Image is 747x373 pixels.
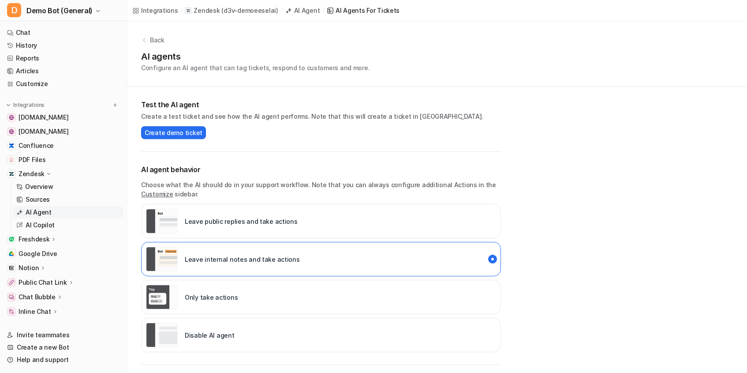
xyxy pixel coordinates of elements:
button: Integrations [4,101,47,109]
div: AI Agents for tickets [336,6,400,15]
div: live::external_reply [141,204,501,238]
h2: Test the AI agent [141,99,501,110]
a: History [4,39,123,52]
span: Create demo ticket [145,128,202,137]
a: Chat [4,26,123,39]
a: AI Agent [285,6,320,15]
p: AI agent behavior [141,164,501,175]
p: Choose what the AI should do in your support workflow. Note that you can always configure additio... [141,180,501,199]
a: Help and support [4,354,123,366]
div: paused::disabled [141,318,501,352]
img: menu_add.svg [112,102,118,108]
img: Leave internal notes and take actions [146,247,178,271]
p: Freshdesk [19,235,49,244]
p: Back [150,35,164,45]
p: Leave public replies and take actions [185,217,298,226]
span: Demo Bot (General) [26,4,93,17]
span: [DOMAIN_NAME] [19,127,68,136]
a: PDF FilesPDF Files [4,154,123,166]
span: / [181,7,183,15]
a: AI Copilot [13,219,123,231]
a: www.atlassian.com[DOMAIN_NAME] [4,125,123,138]
img: Public Chat Link [9,280,14,285]
div: live::disabled [141,280,501,314]
img: Inline Chat [9,309,14,314]
img: www.airbnb.com [9,115,14,120]
p: Sources [26,195,50,204]
img: Notion [9,265,14,271]
h1: AI agents [141,50,370,63]
img: Leave public replies and take actions [146,209,178,234]
a: Google DriveGoogle Drive [4,248,123,260]
span: D [7,3,21,17]
span: / [281,7,283,15]
p: Overview [25,182,53,191]
p: ( d3v-demoeeselai ) [221,6,278,15]
img: Only take actions [146,285,178,309]
a: AI Agents for tickets [327,6,400,15]
p: Zendesk [194,6,220,15]
img: Google Drive [9,251,14,256]
p: Inline Chat [19,307,51,316]
p: Zendesk [19,170,45,178]
p: Notion [19,264,39,272]
span: Google Drive [19,249,57,258]
p: Disable AI agent [185,331,235,340]
a: Invite teammates [4,329,123,341]
p: Configure an AI agent that can tag tickets, respond to customers and more. [141,63,370,72]
a: Reports [4,52,123,64]
img: Disable AI agent [146,323,178,347]
button: Create demo ticket [141,126,206,139]
span: Confluence [19,141,54,150]
a: Customize [4,78,123,90]
a: www.airbnb.com[DOMAIN_NAME] [4,111,123,124]
span: / [322,7,324,15]
a: Zendesk(d3v-demoeeselai) [185,6,278,15]
p: AI Agent [26,208,52,217]
img: Chat Bubble [9,294,14,300]
img: www.atlassian.com [9,129,14,134]
a: Overview [13,181,123,193]
a: ConfluenceConfluence [4,139,123,152]
p: Create a test ticket and see how the AI agent performs. Note that this will create a ticket in [G... [141,112,501,121]
a: Integrations [132,6,178,15]
p: Public Chat Link [19,278,67,287]
a: AI Agent [13,206,123,219]
p: Only take actions [185,293,238,302]
img: PDF Files [9,157,14,162]
span: [DOMAIN_NAME] [19,113,68,122]
img: Confluence [9,143,14,148]
p: AI Copilot [26,221,55,230]
div: Integrations [141,6,178,15]
a: Create a new Bot [4,341,123,354]
div: live::internal_reply [141,242,501,276]
p: Leave internal notes and take actions [185,255,300,264]
p: Chat Bubble [19,293,56,301]
a: Customize [141,190,173,198]
p: Integrations [13,102,45,109]
img: expand menu [5,102,11,108]
span: PDF Files [19,155,45,164]
a: Articles [4,65,123,77]
a: Sources [13,193,123,206]
div: AI Agent [294,6,320,15]
img: Freshdesk [9,237,14,242]
img: Zendesk [9,171,14,177]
